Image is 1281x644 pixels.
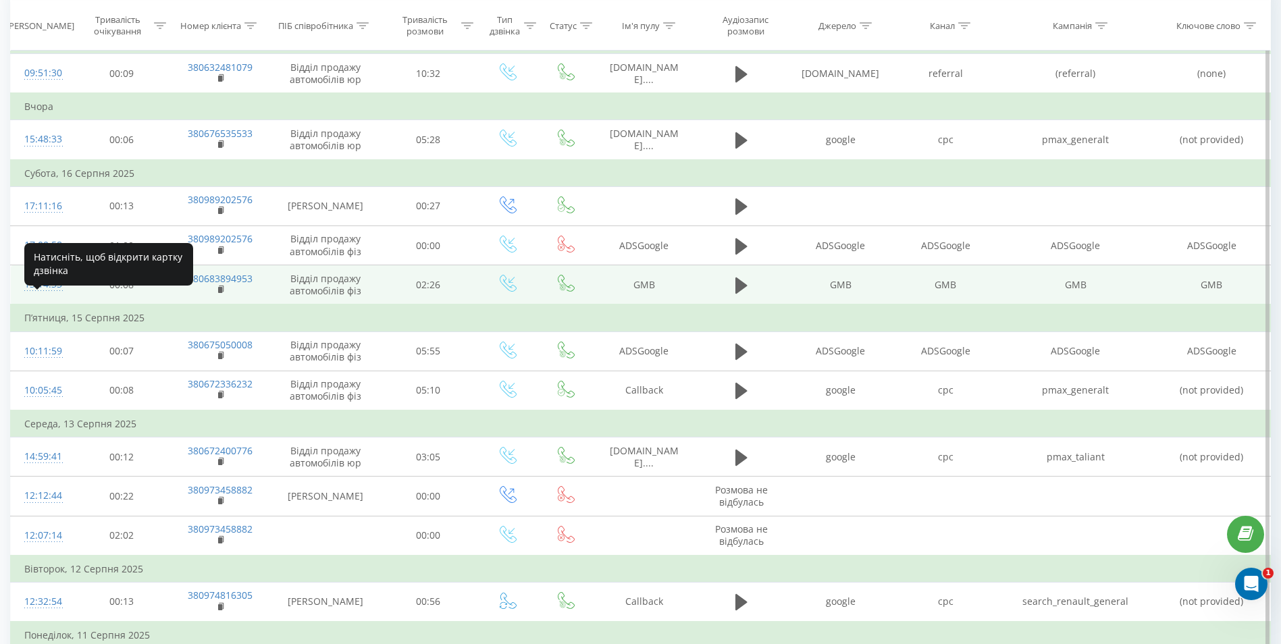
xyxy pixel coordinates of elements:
[380,516,477,556] td: 00:00
[380,265,477,305] td: 02:26
[1176,20,1240,31] div: Ключове слово
[188,193,253,206] a: 380989202576
[24,377,59,404] div: 10:05:45
[893,331,997,371] td: ADSGoogle
[24,193,59,219] div: 17:11:16
[188,377,253,390] a: 380672336232
[380,477,477,516] td: 00:00
[893,371,997,410] td: cpc
[24,60,59,86] div: 09:51:30
[1235,568,1267,600] iframe: Intercom live chat
[380,371,477,410] td: 05:10
[788,54,893,94] td: [DOMAIN_NAME]
[271,582,380,622] td: [PERSON_NAME]
[998,120,1153,160] td: pmax_generalt
[73,371,170,410] td: 00:08
[1153,120,1270,160] td: (not provided)
[6,20,74,31] div: [PERSON_NAME]
[73,477,170,516] td: 00:22
[24,522,59,549] div: 12:07:14
[73,437,170,477] td: 00:12
[84,14,151,37] div: Тривалість очікування
[893,437,997,477] td: cpc
[73,186,170,225] td: 00:13
[998,371,1153,410] td: pmax_generalt
[188,61,253,74] a: 380632481079
[73,120,170,160] td: 00:06
[188,127,253,140] a: 380676535533
[998,226,1153,265] td: ADSGoogle
[271,120,380,160] td: Відділ продажу автомобілів юр
[380,582,477,622] td: 00:56
[24,444,59,470] div: 14:59:41
[788,226,893,265] td: ADSGoogle
[24,589,59,615] div: 12:32:54
[188,272,253,285] a: 380683894953
[188,444,253,457] a: 380672400776
[594,371,695,410] td: Callback
[271,226,380,265] td: Відділ продажу автомобілів фіз
[818,20,856,31] div: Джерело
[788,437,893,477] td: google
[188,338,253,351] a: 380675050008
[1153,371,1270,410] td: (not provided)
[24,483,59,509] div: 12:12:44
[489,14,520,37] div: Тип дзвінка
[180,20,241,31] div: Номер клієнта
[594,265,695,305] td: GMB
[1153,54,1270,94] td: (none)
[788,120,893,160] td: google
[380,226,477,265] td: 00:00
[788,265,893,305] td: GMB
[271,371,380,410] td: Відділ продажу автомобілів фіз
[188,232,253,245] a: 380989202576
[998,331,1153,371] td: ADSGoogle
[550,20,577,31] div: Статус
[998,582,1153,622] td: search_renault_general
[998,265,1153,305] td: GMB
[188,483,253,496] a: 380973458882
[278,20,353,31] div: ПІБ співробітника
[271,331,380,371] td: Відділ продажу автомобілів фіз
[73,54,170,94] td: 00:09
[998,437,1153,477] td: pmax_taliant
[271,477,380,516] td: [PERSON_NAME]
[610,444,679,469] span: [DOMAIN_NAME]....
[24,243,193,286] div: Натисніть, щоб відкрити картку дзвінка
[788,331,893,371] td: ADSGoogle
[610,127,679,152] span: [DOMAIN_NAME]....
[893,54,997,94] td: referral
[73,516,170,556] td: 02:02
[594,331,695,371] td: ADSGoogle
[715,522,768,547] span: Розмова не відбулась
[1053,20,1092,31] div: Кампанія
[188,522,253,535] a: 380973458882
[188,589,253,601] a: 380974816305
[1153,331,1270,371] td: ADSGoogle
[1153,265,1270,305] td: GMB
[24,232,59,259] div: 17:09:58
[392,14,458,37] div: Тривалість розмови
[271,265,380,305] td: Відділ продажу автомобілів фіз
[380,331,477,371] td: 05:55
[707,14,785,37] div: Аудіозапис розмови
[380,186,477,225] td: 00:27
[1263,568,1274,579] span: 1
[11,410,1271,437] td: Середа, 13 Серпня 2025
[715,483,768,508] span: Розмова не відбулась
[893,120,997,160] td: cpc
[893,226,997,265] td: ADSGoogle
[1153,582,1270,622] td: (not provided)
[73,331,170,371] td: 00:07
[998,54,1153,94] td: (referral)
[11,93,1271,120] td: Вчора
[1153,226,1270,265] td: ADSGoogle
[380,120,477,160] td: 05:28
[24,126,59,153] div: 15:48:33
[11,556,1271,583] td: Вівторок, 12 Серпня 2025
[271,54,380,94] td: Відділ продажу автомобілів юр
[788,371,893,410] td: google
[594,582,695,622] td: Callback
[11,160,1271,187] td: Субота, 16 Серпня 2025
[380,437,477,477] td: 03:05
